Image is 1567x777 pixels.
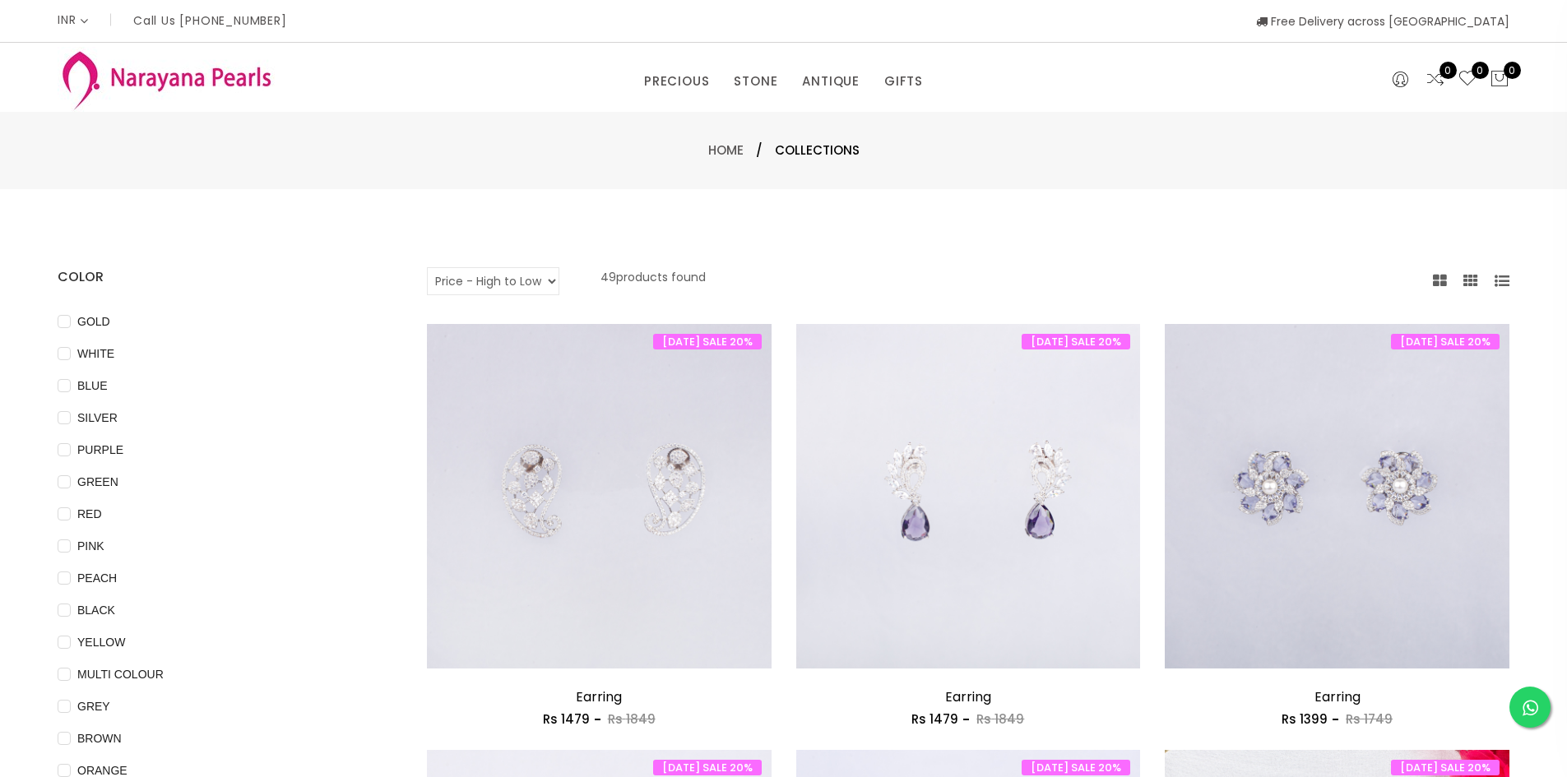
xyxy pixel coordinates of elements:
[1282,710,1328,728] span: Rs 1399
[71,377,114,395] span: BLUE
[1391,334,1500,349] span: [DATE] SALE 20%
[71,537,111,555] span: PINK
[71,633,132,651] span: YELLOW
[1458,69,1477,90] a: 0
[1314,687,1361,706] a: Earring
[1440,62,1457,79] span: 0
[71,409,124,427] span: SILVER
[644,69,709,94] a: PRECIOUS
[734,69,777,94] a: STONE
[71,697,117,715] span: GREY
[945,687,991,706] a: Earring
[802,69,860,94] a: ANTIQUE
[1391,760,1500,775] span: [DATE] SALE 20%
[1426,69,1445,90] a: 0
[71,601,122,619] span: BLACK
[911,710,958,728] span: Rs 1479
[71,473,125,491] span: GREEN
[756,141,763,160] span: /
[600,267,706,295] p: 49 products found
[71,569,123,587] span: PEACH
[576,687,622,706] a: Earring
[653,760,762,775] span: [DATE] SALE 20%
[543,710,590,728] span: Rs 1479
[71,441,130,459] span: PURPLE
[1346,710,1393,728] span: Rs 1749
[71,345,121,363] span: WHITE
[71,665,170,683] span: MULTI COLOUR
[653,334,762,349] span: [DATE] SALE 20%
[708,141,744,159] a: Home
[1504,62,1521,79] span: 0
[976,710,1024,728] span: Rs 1849
[1022,760,1130,775] span: [DATE] SALE 20%
[884,69,923,94] a: GIFTS
[1472,62,1489,79] span: 0
[71,729,128,747] span: BROWN
[1256,13,1509,30] span: Free Delivery across [GEOGRAPHIC_DATA]
[608,710,656,728] span: Rs 1849
[1490,69,1509,90] button: 0
[58,267,378,287] h4: COLOR
[133,15,287,26] p: Call Us [PHONE_NUMBER]
[1022,334,1130,349] span: [DATE] SALE 20%
[71,312,117,331] span: GOLD
[775,141,860,160] span: Collections
[71,505,109,523] span: RED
